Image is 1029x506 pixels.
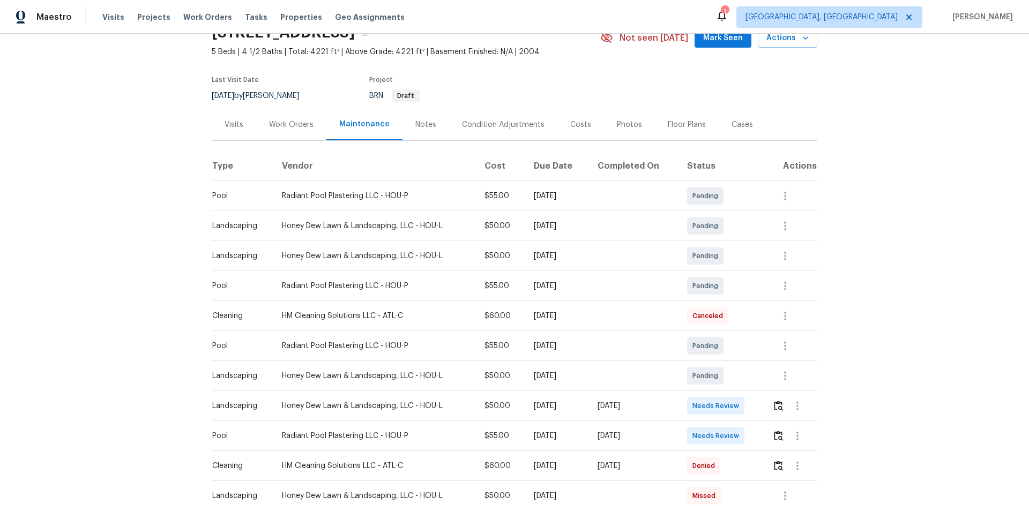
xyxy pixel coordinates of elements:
[525,151,588,181] th: Due Date
[137,12,170,22] span: Projects
[678,151,763,181] th: Status
[282,191,467,201] div: Radiant Pool Plastering LLC - HOU-P
[484,281,517,291] div: $55.00
[620,33,688,43] span: Not seen [DATE]
[282,251,467,261] div: Honey Dew Lawn & Landscaping, LLC - HOU-L
[948,12,1013,22] span: [PERSON_NAME]
[534,371,580,381] div: [DATE]
[282,490,467,501] div: Honey Dew Lawn & Landscaping, LLC - HOU-L
[484,490,517,501] div: $50.00
[774,431,783,441] img: Review Icon
[772,393,785,419] button: Review Icon
[598,460,670,471] div: [DATE]
[225,119,243,130] div: Visits
[484,371,517,381] div: $50.00
[484,311,517,321] div: $60.00
[484,191,517,201] div: $55.00
[703,32,743,45] span: Mark Seen
[212,27,355,38] h2: [STREET_ADDRESS]
[212,281,265,291] div: Pool
[212,92,234,100] span: [DATE]
[484,460,517,471] div: $60.00
[764,151,817,181] th: Actions
[534,251,580,261] div: [DATE]
[282,221,467,231] div: Honey Dew Lawn & Landscaping, LLC - HOU-L
[617,119,642,130] div: Photos
[534,311,580,321] div: [DATE]
[692,490,720,501] span: Missed
[692,371,722,381] span: Pending
[721,6,728,17] div: 1
[745,12,898,22] span: [GEOGRAPHIC_DATA], [GEOGRAPHIC_DATA]
[476,151,525,181] th: Cost
[212,251,265,261] div: Landscaping
[335,12,405,22] span: Geo Assignments
[758,28,817,48] button: Actions
[692,401,743,411] span: Needs Review
[282,460,467,471] div: HM Cleaning Solutions LLC - ATL-C
[212,89,312,102] div: by [PERSON_NAME]
[534,490,580,501] div: [DATE]
[692,341,722,351] span: Pending
[598,401,670,411] div: [DATE]
[692,221,722,231] span: Pending
[766,32,809,45] span: Actions
[772,453,785,479] button: Review Icon
[393,93,419,99] span: Draft
[212,311,265,321] div: Cleaning
[462,119,545,130] div: Condition Adjustments
[692,311,727,321] span: Canceled
[212,460,265,471] div: Cleaning
[212,77,259,83] span: Last Visit Date
[282,431,467,441] div: Radiant Pool Plastering LLC - HOU-P
[282,341,467,351] div: Radiant Pool Plastering LLC - HOU-P
[534,431,580,441] div: [DATE]
[589,151,678,181] th: Completed On
[774,401,783,411] img: Review Icon
[282,371,467,381] div: Honey Dew Lawn & Landscaping, LLC - HOU-L
[183,12,232,22] span: Work Orders
[245,13,267,21] span: Tasks
[212,341,265,351] div: Pool
[484,401,517,411] div: $50.00
[212,401,265,411] div: Landscaping
[695,28,751,48] button: Mark Seen
[102,12,124,22] span: Visits
[212,371,265,381] div: Landscaping
[212,151,273,181] th: Type
[692,431,743,441] span: Needs Review
[534,221,580,231] div: [DATE]
[212,490,265,501] div: Landscaping
[212,191,265,201] div: Pool
[280,12,322,22] span: Properties
[212,221,265,231] div: Landscaping
[273,151,476,181] th: Vendor
[484,341,517,351] div: $55.00
[484,251,517,261] div: $50.00
[415,119,436,130] div: Notes
[534,401,580,411] div: [DATE]
[212,47,600,57] span: 5 Beds | 4 1/2 Baths | Total: 4221 ft² | Above Grade: 4221 ft² | Basement Finished: N/A | 2004
[692,191,722,201] span: Pending
[484,431,517,441] div: $55.00
[36,12,72,22] span: Maestro
[668,119,706,130] div: Floor Plans
[692,281,722,291] span: Pending
[570,119,591,130] div: Costs
[534,191,580,201] div: [DATE]
[692,460,719,471] span: Denied
[772,423,785,449] button: Review Icon
[369,92,420,100] span: BRN
[282,281,467,291] div: Radiant Pool Plastering LLC - HOU-P
[282,311,467,321] div: HM Cleaning Solutions LLC - ATL-C
[774,460,783,471] img: Review Icon
[212,431,265,441] div: Pool
[732,119,753,130] div: Cases
[534,460,580,471] div: [DATE]
[282,401,467,411] div: Honey Dew Lawn & Landscaping, LLC - HOU-L
[598,431,670,441] div: [DATE]
[692,251,722,261] span: Pending
[534,341,580,351] div: [DATE]
[534,281,580,291] div: [DATE]
[369,77,393,83] span: Project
